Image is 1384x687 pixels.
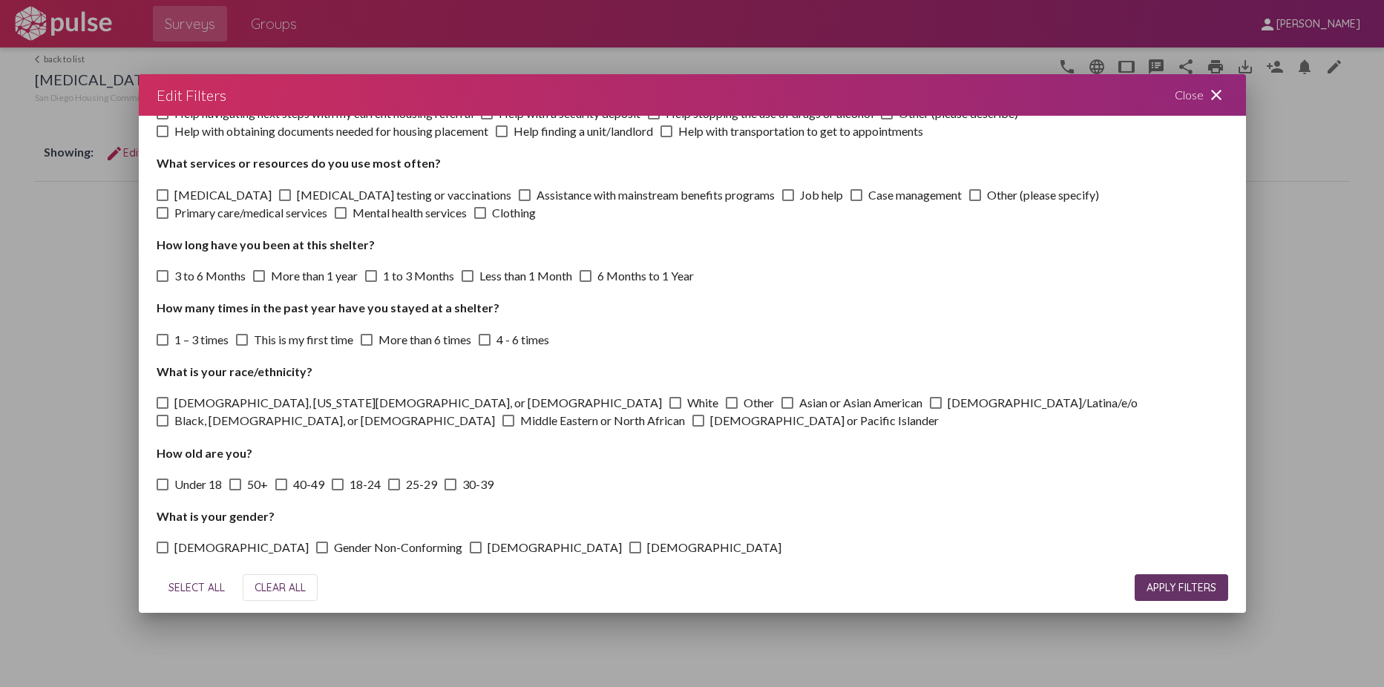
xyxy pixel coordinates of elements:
span: Help with transportation to get to appointments [678,122,923,140]
span: White [687,394,718,412]
h4: How many times in the past year have you stayed at a shelter? [157,300,1228,315]
span: Gender Non-Conforming [334,539,462,556]
h4: What is your gender? [157,509,1228,523]
span: [DEMOGRAPHIC_DATA] [488,539,622,556]
span: 50+ [247,476,268,493]
h4: How old are you? [157,446,1228,460]
span: This is my first time [254,331,353,349]
span: Job help [800,186,843,204]
span: Case management [868,186,962,204]
span: [DEMOGRAPHIC_DATA] [174,539,309,556]
button: SELECT ALL [157,574,237,601]
span: [DEMOGRAPHIC_DATA], [US_STATE][DEMOGRAPHIC_DATA], or [DEMOGRAPHIC_DATA] [174,394,662,412]
span: Other [744,394,774,412]
span: [DEMOGRAPHIC_DATA]/Latina/e/o [948,394,1138,412]
span: Help finding a unit/landlord [514,122,653,140]
span: APPLY FILTERS [1147,581,1216,594]
span: More than 1 year [271,267,358,285]
span: 18-24 [350,476,381,493]
div: Close [1157,74,1246,116]
span: Under 18 [174,476,222,493]
span: Other (please specify) [987,186,1099,204]
span: [DEMOGRAPHIC_DATA] or Pacific Islander [710,412,939,430]
span: Mental health services [352,204,467,222]
span: [MEDICAL_DATA] testing or vaccinations [297,186,511,204]
span: 6 Months to 1 Year [597,267,694,285]
span: More than 6 times [378,331,471,349]
span: CLEAR ALL [255,581,306,594]
button: CLEAR ALL [243,574,318,601]
span: Clothing [492,204,536,222]
span: Assistance with mainstream benefits programs [537,186,775,204]
span: Help with obtaining documents needed for housing placement [174,122,488,140]
mat-icon: close [1207,86,1225,104]
button: APPLY FILTERS [1135,574,1228,601]
span: SELECT ALL [168,581,225,594]
span: 3 to 6 Months [174,267,246,285]
div: Edit Filters [157,83,226,107]
span: 25-29 [406,476,437,493]
span: [MEDICAL_DATA] [174,186,272,204]
span: [DEMOGRAPHIC_DATA] [647,539,781,556]
h4: How long have you been at this shelter? [157,237,1228,252]
span: 4 - 6 times [496,331,549,349]
span: Less than 1 Month [479,267,572,285]
span: Middle Eastern or North African [520,412,685,430]
span: 30-39 [462,476,493,493]
h4: What services or resources do you use most often? [157,156,1228,170]
span: 1 – 3 times [174,331,229,349]
span: 40-49 [293,476,324,493]
span: 1 to 3 Months [383,267,454,285]
h4: What is your race/ethnicity? [157,364,1228,378]
span: Primary care/medical services [174,204,327,222]
span: Asian or Asian American [799,394,922,412]
span: Black, [DEMOGRAPHIC_DATA], or [DEMOGRAPHIC_DATA] [174,412,495,430]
